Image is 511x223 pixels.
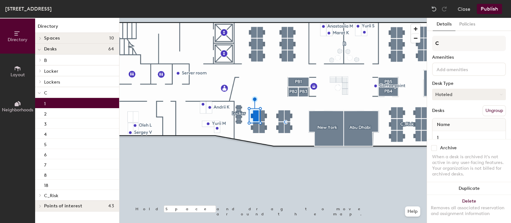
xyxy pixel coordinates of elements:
[44,204,82,209] span: Points of interest
[431,6,437,12] img: Undo
[432,81,506,86] div: Desk Type
[434,119,453,130] span: Name
[427,182,511,195] button: Duplicate
[435,65,493,73] input: Add amenities
[44,140,47,147] p: 5
[44,90,47,96] span: C
[44,120,47,127] p: 3
[431,205,507,217] div: Removes all associated reservation and assignment information
[432,89,506,100] button: Hoteled
[441,6,447,12] img: Redo
[44,130,47,137] p: 4
[108,204,114,209] span: 43
[11,72,25,78] span: Layout
[434,133,504,142] input: Unnamed desk
[405,206,420,217] button: Help
[477,4,502,14] button: Publish
[44,79,60,85] span: Lockers
[440,145,457,151] div: Archive
[109,36,114,41] span: 10
[458,4,470,14] button: Close
[8,37,27,42] span: Directory
[432,108,444,113] div: Desks
[44,36,60,41] span: Spaces
[44,150,47,158] p: 6
[44,171,47,178] p: 8
[44,99,46,107] p: 1
[432,154,506,177] div: When a desk is archived it's not active in any user-facing features. Your organization is not bil...
[44,181,48,188] p: 18
[455,18,479,31] button: Policies
[44,58,47,63] span: B
[432,55,506,60] div: Amenities
[44,193,58,198] span: C_Risk
[108,47,114,52] span: 64
[44,69,58,74] span: Locker
[44,109,47,117] p: 2
[433,18,455,31] button: Details
[35,23,119,33] h1: Directory
[5,5,52,13] div: [STREET_ADDRESS]
[44,47,57,52] span: Desks
[44,160,46,168] p: 7
[427,195,511,223] button: DeleteRemoves all associated reservation and assignment information
[2,107,33,113] span: Neighborhoods
[483,105,506,116] button: Ungroup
